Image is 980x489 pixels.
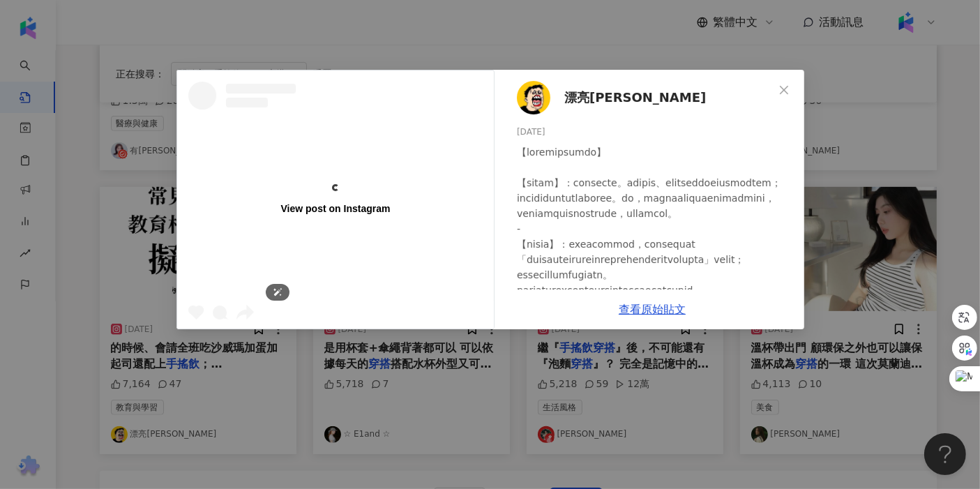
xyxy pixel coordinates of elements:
[778,84,790,96] span: close
[770,76,798,104] button: Close
[517,81,774,114] a: KOL Avatar漂亮[PERSON_NAME]
[177,70,494,329] a: View post on Instagram
[517,126,793,139] div: [DATE]
[280,202,390,215] div: View post on Instagram
[517,81,550,114] img: KOL Avatar
[564,88,706,107] span: 漂亮[PERSON_NAME]
[619,303,686,316] a: 查看原始貼文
